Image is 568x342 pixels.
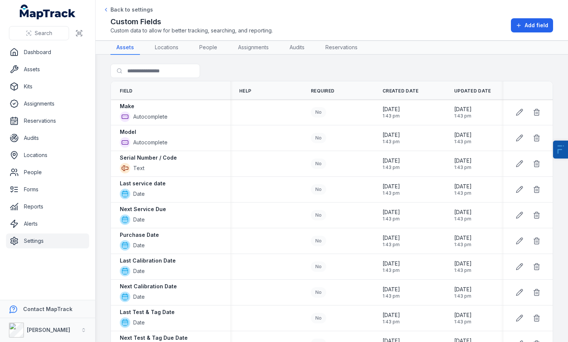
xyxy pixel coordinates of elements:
a: Audits [6,131,89,145]
h2: Custom Fields [110,16,273,27]
time: 05/09/2025, 1:43:35 pm [454,106,472,119]
span: [DATE] [383,234,400,242]
div: No [311,313,326,323]
span: Date [133,242,145,249]
span: [DATE] [454,106,472,113]
a: Alerts [6,216,89,231]
a: Back to settings [103,6,153,13]
span: [DATE] [454,260,472,267]
span: 1:43 pm [383,267,400,273]
span: [DATE] [383,157,400,164]
span: Created Date [383,88,419,94]
span: [DATE] [454,183,472,190]
a: People [6,165,89,180]
span: Autocomplete [133,139,168,146]
div: No [311,287,326,298]
time: 05/09/2025, 1:43:35 pm [454,286,472,299]
span: [DATE] [454,311,472,319]
time: 05/09/2025, 1:43:35 pm [454,183,472,196]
span: Date [133,267,145,275]
a: Locations [6,148,89,163]
span: [DATE] [383,183,400,190]
div: No [311,133,326,143]
a: MapTrack [20,4,76,19]
span: 1:43 pm [454,113,472,119]
a: Kits [6,79,89,94]
span: [DATE] [454,208,472,216]
span: 1:43 pm [383,293,400,299]
span: [DATE] [383,311,400,319]
span: Date [133,293,145,301]
span: 1:43 pm [383,242,400,248]
span: 1:43 pm [454,242,472,248]
span: 1:43 pm [383,190,400,196]
strong: Next Test & Tag Due Date [120,334,188,342]
strong: Last Test & Tag Date [120,308,175,316]
time: 05/09/2025, 1:43:35 pm [383,311,400,325]
span: 1:43 pm [383,164,400,170]
span: 1:43 pm [454,164,472,170]
div: No [311,210,326,220]
span: [DATE] [454,131,472,139]
strong: Purchase Date [120,231,159,239]
time: 05/09/2025, 1:43:35 pm [454,260,472,273]
button: Add field [511,18,553,32]
span: Date [133,319,145,326]
time: 05/09/2025, 1:43:35 pm [383,286,400,299]
span: Required [311,88,334,94]
span: Autocomplete [133,113,168,120]
span: 1:43 pm [383,139,400,145]
strong: Model [120,128,136,136]
span: 1:43 pm [454,190,472,196]
time: 05/09/2025, 1:43:35 pm [454,157,472,170]
div: No [311,159,326,169]
span: 1:43 pm [383,113,400,119]
span: 1:43 pm [383,319,400,325]
strong: Last Calibration Date [120,257,176,264]
span: Custom data to allow for better tracking, searching, and reporting. [110,27,273,34]
strong: Next Calibration Date [120,283,177,290]
time: 05/09/2025, 1:43:35 pm [383,260,400,273]
strong: Serial Number / Code [120,154,177,161]
a: Dashboard [6,45,89,60]
div: No [311,184,326,195]
a: Assignments [232,41,275,55]
span: Text [133,164,144,172]
a: Assignments [6,96,89,111]
a: Assets [110,41,140,55]
a: Locations [149,41,184,55]
button: Search [9,26,69,40]
span: [DATE] [383,286,400,293]
span: [DATE] [454,234,472,242]
span: 1:43 pm [383,216,400,222]
span: Help [239,88,251,94]
a: Settings [6,233,89,248]
a: Reservations [6,113,89,128]
time: 05/09/2025, 1:43:35 pm [383,131,400,145]
div: No [311,236,326,246]
a: Reports [6,199,89,214]
strong: Make [120,103,134,110]
span: Date [133,216,145,223]
span: [DATE] [383,131,400,139]
span: 1:43 pm [454,216,472,222]
span: Field [120,88,133,94]
span: [DATE] [383,208,400,216]
strong: Last service date [120,180,166,187]
div: No [311,261,326,272]
span: 1:43 pm [454,319,472,325]
span: 1:43 pm [454,293,472,299]
span: Updated Date [454,88,491,94]
div: No [311,107,326,117]
time: 05/09/2025, 1:43:35 pm [454,131,472,145]
time: 05/09/2025, 1:43:35 pm [454,234,472,248]
time: 05/09/2025, 1:43:35 pm [383,208,400,222]
a: Reservations [319,41,363,55]
time: 05/09/2025, 1:43:35 pm [383,234,400,248]
time: 05/09/2025, 1:43:35 pm [383,183,400,196]
a: Forms [6,182,89,197]
span: [DATE] [383,106,400,113]
strong: [PERSON_NAME] [27,327,70,333]
span: 1:43 pm [454,139,472,145]
time: 05/09/2025, 1:43:35 pm [383,157,400,170]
